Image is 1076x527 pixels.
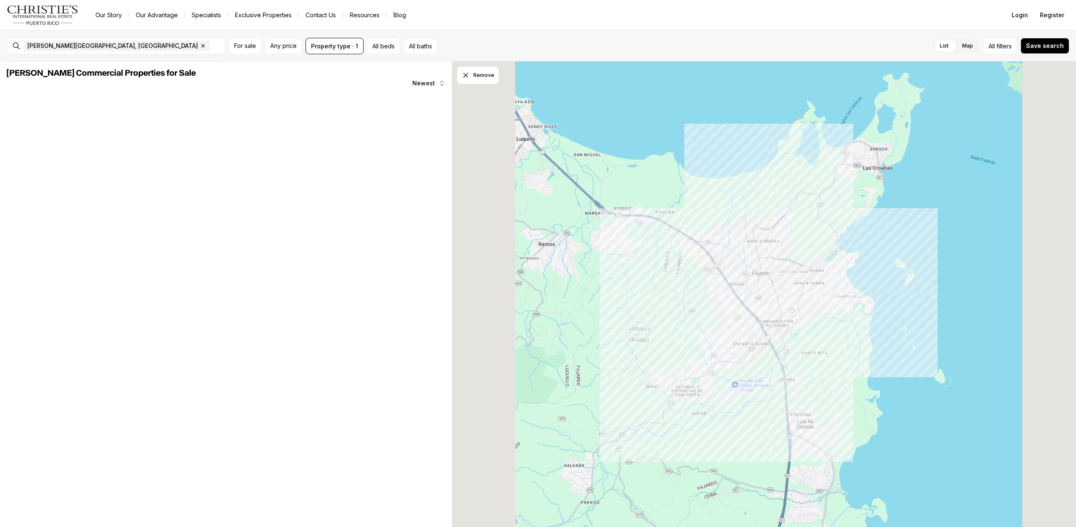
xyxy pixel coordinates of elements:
button: Property type · 1 [306,38,364,54]
span: filters [997,42,1012,50]
button: Allfilters [983,38,1017,54]
span: Any price [270,42,297,49]
span: Save search [1026,42,1064,49]
a: Blog [387,9,413,21]
button: Any price [265,38,302,54]
button: Dismiss drawing [457,66,499,84]
a: Our Story [89,9,129,21]
span: [PERSON_NAME] Commercial Properties for Sale [7,69,196,77]
button: Save search [1021,38,1069,54]
span: Login [1012,12,1028,19]
a: Exclusive Properties [228,9,298,21]
button: All baths [403,38,438,54]
span: All [989,42,995,50]
label: Map [955,38,980,53]
button: Newest [407,75,450,92]
a: Our Advantage [129,9,185,21]
span: Newest [412,80,435,87]
img: logo [7,5,79,25]
button: For sale [229,38,261,54]
button: Contact Us [299,9,343,21]
button: Login [1007,7,1033,24]
a: Specialists [185,9,228,21]
button: All beds [367,38,400,54]
a: Resources [343,9,386,21]
label: List [933,38,955,53]
button: Register [1035,7,1069,24]
span: For sale [234,42,256,49]
span: [PERSON_NAME][GEOGRAPHIC_DATA], [GEOGRAPHIC_DATA] [27,42,198,49]
span: Register [1040,12,1064,19]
